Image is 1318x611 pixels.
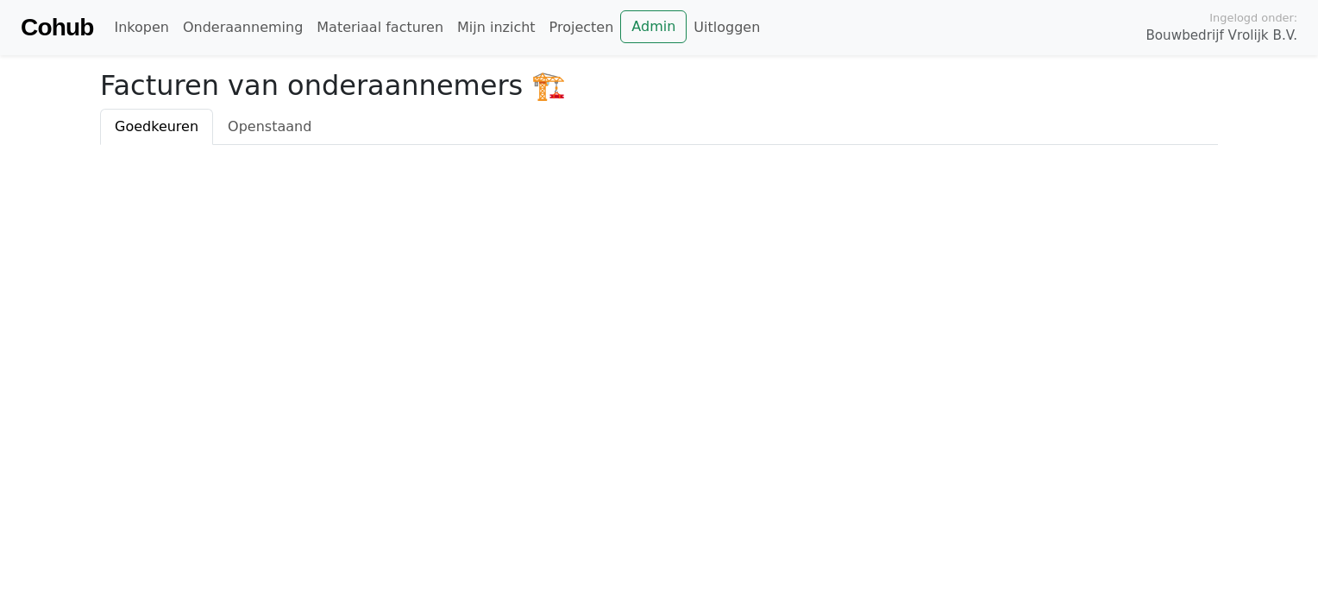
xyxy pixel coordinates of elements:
span: Goedkeuren [115,118,198,135]
a: Onderaanneming [176,10,310,45]
span: Bouwbedrijf Vrolijk B.V. [1145,26,1297,46]
span: Ingelogd onder: [1209,9,1297,26]
a: Openstaand [213,109,326,145]
a: Inkopen [107,10,175,45]
a: Admin [620,10,687,43]
a: Cohub [21,7,93,48]
h2: Facturen van onderaannemers 🏗️ [100,69,1218,102]
a: Uitloggen [687,10,767,45]
a: Goedkeuren [100,109,213,145]
span: Openstaand [228,118,311,135]
a: Projecten [543,10,621,45]
a: Mijn inzicht [450,10,543,45]
a: Materiaal facturen [310,10,450,45]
